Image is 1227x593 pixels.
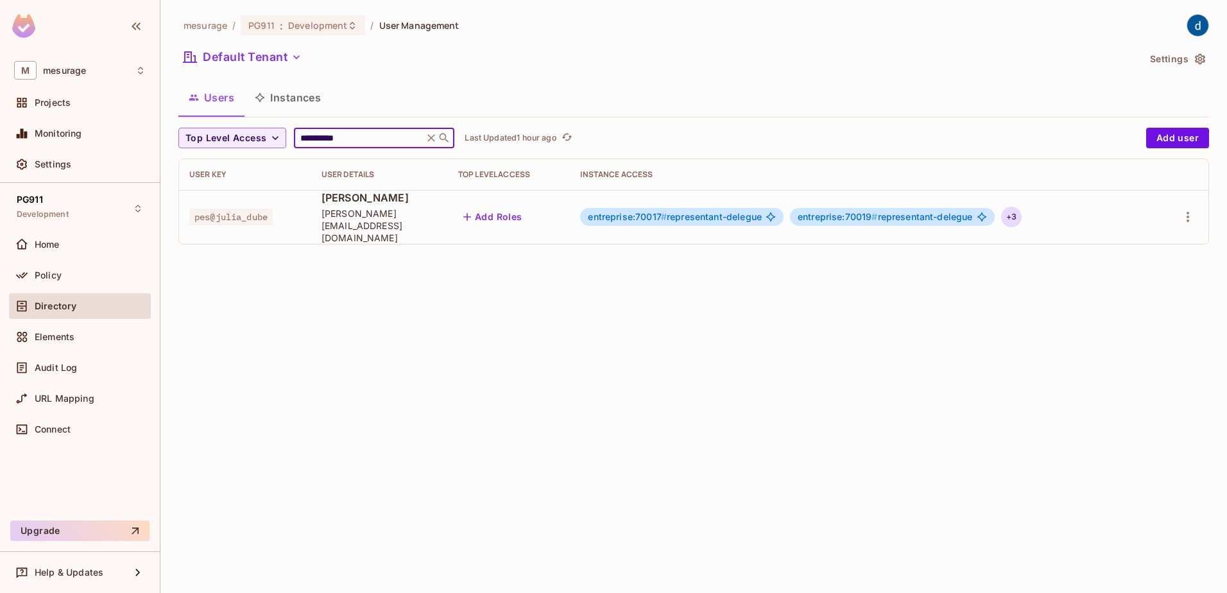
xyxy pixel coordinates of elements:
[35,567,103,578] span: Help & Updates
[12,14,35,38] img: SReyMgAAAABJRU5ErkJggg==
[560,130,575,146] button: refresh
[871,211,877,222] span: #
[798,212,973,222] span: representant-delegue
[458,207,528,227] button: Add Roles
[232,19,236,31] li: /
[1145,49,1209,69] button: Settings
[279,21,284,31] span: :
[43,65,86,76] span: Workspace: mesurage
[178,82,245,114] button: Users
[1146,128,1209,148] button: Add user
[35,270,62,280] span: Policy
[35,393,94,404] span: URL Mapping
[557,130,575,146] span: Click to refresh data
[189,209,273,225] span: pes@julia_dube
[185,130,266,146] span: Top Level Access
[322,169,438,180] div: User Details
[322,191,438,205] span: [PERSON_NAME]
[189,169,301,180] div: User Key
[14,61,37,80] span: M
[588,212,762,222] span: representant-delegue
[35,159,71,169] span: Settings
[35,98,71,108] span: Projects
[798,211,878,222] span: entreprise:70019
[17,194,43,205] span: PG911
[184,19,227,31] span: the active workspace
[35,301,76,311] span: Directory
[661,211,667,222] span: #
[248,19,275,31] span: PG911
[35,332,74,342] span: Elements
[465,133,556,143] p: Last Updated 1 hour ago
[458,169,560,180] div: Top Level Access
[245,82,331,114] button: Instances
[178,47,307,67] button: Default Tenant
[588,211,667,222] span: entreprise:70017
[370,19,373,31] li: /
[35,128,82,139] span: Monitoring
[1001,207,1022,227] div: + 3
[17,209,69,219] span: Development
[379,19,459,31] span: User Management
[288,19,347,31] span: Development
[562,132,572,144] span: refresh
[35,363,77,373] span: Audit Log
[580,169,1145,180] div: Instance Access
[10,520,150,541] button: Upgrade
[178,128,286,148] button: Top Level Access
[35,424,71,434] span: Connect
[322,207,438,244] span: [PERSON_NAME][EMAIL_ADDRESS][DOMAIN_NAME]
[1187,15,1208,36] img: dev 911gcl
[35,239,60,250] span: Home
